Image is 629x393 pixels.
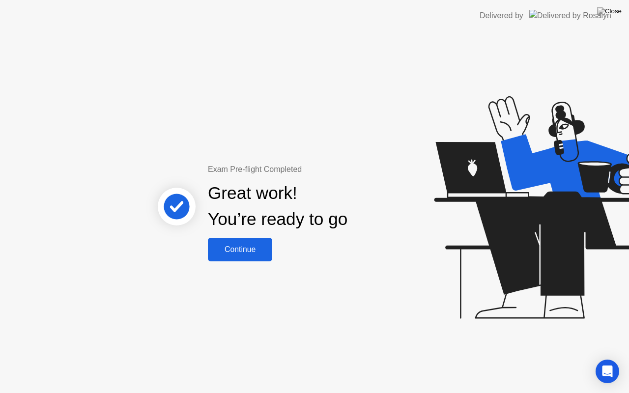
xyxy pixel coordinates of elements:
div: Exam Pre-flight Completed [208,164,411,175]
img: Close [597,7,622,15]
button: Continue [208,238,272,261]
div: Continue [211,245,269,254]
img: Delivered by Rosalyn [529,10,611,21]
div: Delivered by [480,10,523,22]
div: Open Intercom Messenger [596,360,619,383]
div: Great work! You’re ready to go [208,180,347,232]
